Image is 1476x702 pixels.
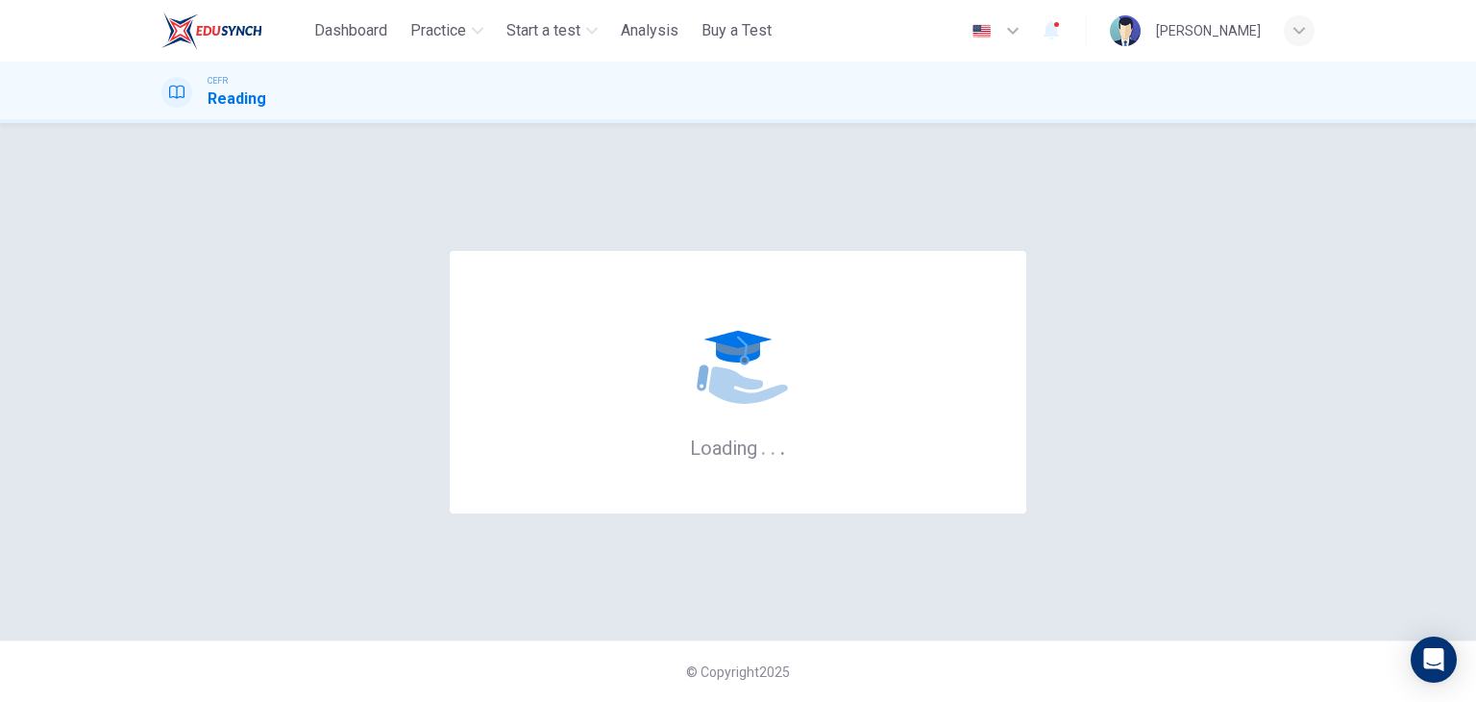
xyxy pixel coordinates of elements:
[613,13,686,48] button: Analysis
[970,24,994,38] img: en
[161,12,262,50] img: ELTC logo
[1411,637,1457,683] div: Open Intercom Messenger
[779,430,786,462] h6: .
[690,435,786,460] h6: Loading
[760,430,767,462] h6: .
[307,13,395,48] button: Dashboard
[208,88,266,111] h1: Reading
[403,13,491,48] button: Practice
[621,19,678,42] span: Analysis
[208,74,228,88] span: CEFR
[161,12,307,50] a: ELTC logo
[314,19,387,42] span: Dashboard
[499,13,605,48] button: Start a test
[701,19,772,42] span: Buy a Test
[686,664,790,680] span: © Copyright 2025
[694,13,779,48] button: Buy a Test
[410,19,466,42] span: Practice
[1110,15,1141,46] img: Profile picture
[770,430,776,462] h6: .
[506,19,580,42] span: Start a test
[1156,19,1261,42] div: [PERSON_NAME]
